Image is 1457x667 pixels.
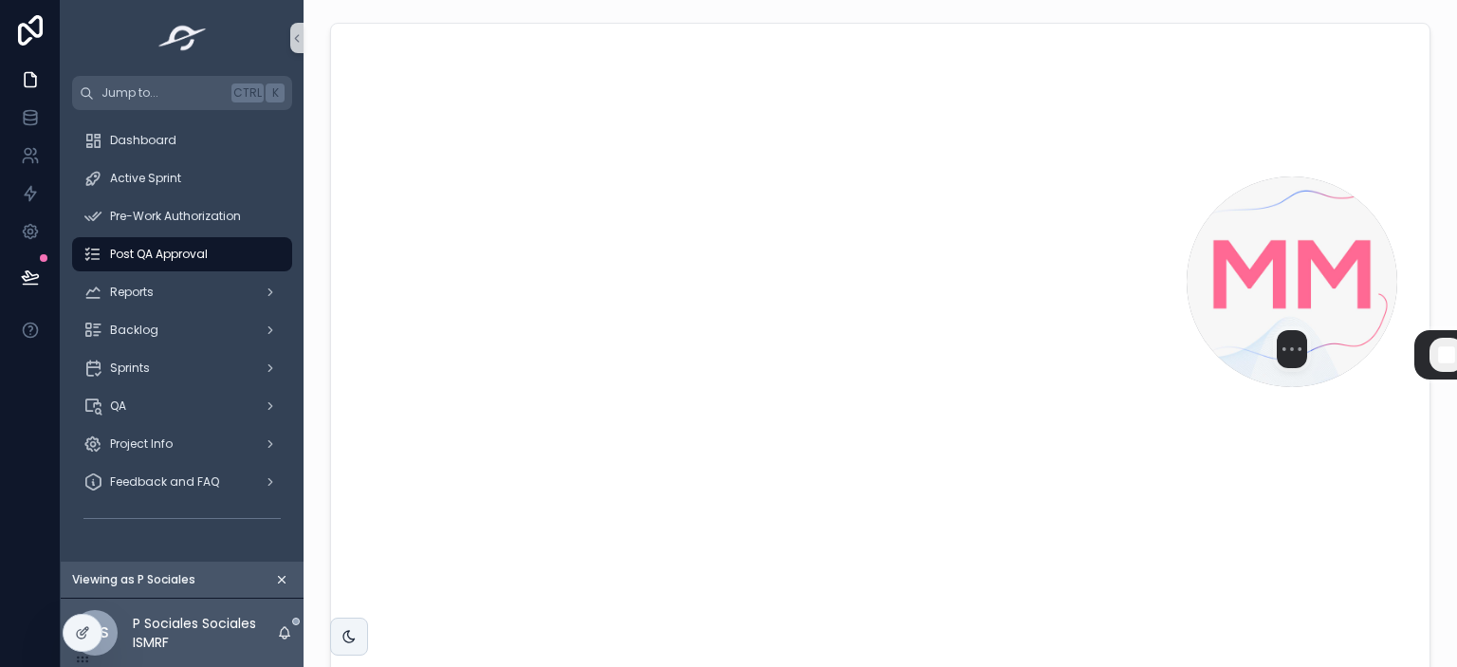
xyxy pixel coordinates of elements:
[110,361,150,376] span: Sprints
[110,285,154,300] span: Reports
[133,614,277,652] p: P Sociales Sociales ISMRF
[153,23,212,53] img: App logo
[72,313,292,347] a: Backlog
[110,209,241,224] span: Pre-Work Authorization
[72,161,292,195] a: Active Sprint
[110,474,219,490] span: Feedback and FAQ
[110,398,126,414] span: QA
[72,351,292,385] a: Sprints
[72,123,292,157] a: Dashboard
[72,427,292,461] a: Project Info
[72,237,292,271] a: Post QA Approval
[72,199,292,233] a: Pre-Work Authorization
[110,436,173,452] span: Project Info
[101,85,224,101] span: Jump to...
[110,323,158,338] span: Backlog
[110,133,176,148] span: Dashboard
[72,275,292,309] a: Reports
[72,76,292,110] button: Jump to...CtrlK
[61,110,304,558] div: scrollable content
[72,465,292,499] a: Feedback and FAQ
[72,389,292,423] a: QA
[72,572,195,587] span: Viewing as P Sociales
[231,83,264,102] span: Ctrl
[267,85,283,101] span: K
[110,247,208,262] span: Post QA Approval
[110,171,181,186] span: Active Sprint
